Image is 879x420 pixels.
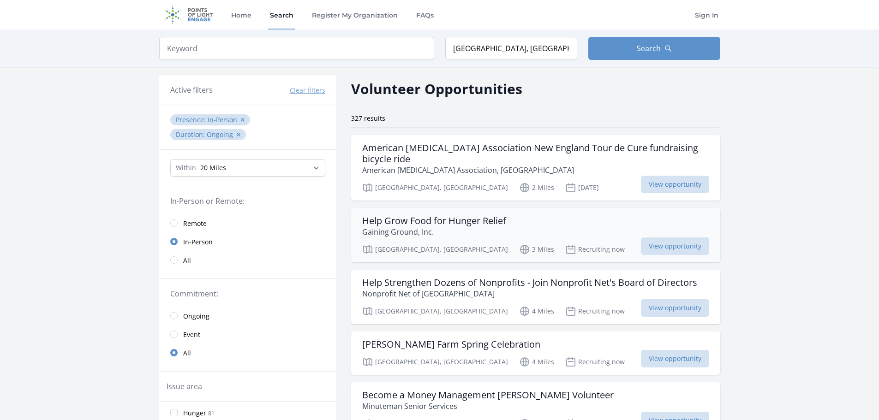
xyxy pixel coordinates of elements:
[167,381,202,392] legend: Issue area
[362,288,697,299] p: Nonprofit Net of [GEOGRAPHIC_DATA]
[159,325,336,343] a: Event
[362,390,614,401] h3: Become a Money Management [PERSON_NAME] Volunteer
[236,130,241,139] button: ✕
[159,251,336,269] a: All
[362,215,506,226] h3: Help Grow Food for Hunger Relief
[176,115,208,124] span: Presence :
[240,115,245,124] button: ✕
[170,288,325,299] legend: Commitment:
[170,409,178,416] input: Hunger 81
[362,226,506,237] p: Gaining Ground, Inc.
[176,130,207,139] span: Duration :
[351,270,720,324] a: Help Strengthen Dozens of Nonprofits - Join Nonprofit Net's Board of Directors Nonprofit Net of [...
[159,307,336,325] a: Ongoing
[519,356,554,367] p: 4 Miles
[362,182,508,193] p: [GEOGRAPHIC_DATA], [GEOGRAPHIC_DATA]
[641,237,709,255] span: View opportunity
[519,244,554,255] p: 3 Miles
[641,299,709,317] span: View opportunity
[362,401,614,412] p: Minuteman Senior Services
[637,43,661,54] span: Search
[208,409,215,417] span: 81
[362,165,709,176] p: American [MEDICAL_DATA] Association, [GEOGRAPHIC_DATA]
[362,339,540,350] h3: [PERSON_NAME] Farm Spring Celebration
[445,37,577,60] input: Location
[183,256,191,265] span: All
[565,306,625,317] p: Recruiting now
[362,277,697,288] h3: Help Strengthen Dozens of Nonprofits - Join Nonprofit Net's Board of Directors
[351,114,385,123] span: 327 results
[362,142,709,165] h3: American [MEDICAL_DATA] Association New England Tour de Cure fundraising bicycle ride
[351,78,522,99] h2: Volunteer Opportunities
[565,244,625,255] p: Recruiting now
[351,208,720,262] a: Help Grow Food for Hunger Relief Gaining Ground, Inc. [GEOGRAPHIC_DATA], [GEOGRAPHIC_DATA] 3 Mile...
[183,219,207,228] span: Remote
[159,37,434,60] input: Keyword
[183,312,209,321] span: Ongoing
[207,130,233,139] span: Ongoing
[290,86,325,95] button: Clear filters
[183,408,206,418] span: Hunger
[183,237,213,247] span: In-Person
[519,306,554,317] p: 4 Miles
[183,330,200,339] span: Event
[159,214,336,232] a: Remote
[170,195,325,207] legend: In-Person or Remote:
[519,182,554,193] p: 2 Miles
[351,135,720,201] a: American [MEDICAL_DATA] Association New England Tour de Cure fundraising bicycle ride American [M...
[362,306,508,317] p: [GEOGRAPHIC_DATA], [GEOGRAPHIC_DATA]
[170,159,325,177] select: Search Radius
[362,356,508,367] p: [GEOGRAPHIC_DATA], [GEOGRAPHIC_DATA]
[159,232,336,251] a: In-Person
[641,176,709,193] span: View opportunity
[641,350,709,367] span: View opportunity
[565,182,599,193] p: [DATE]
[565,356,625,367] p: Recruiting now
[159,343,336,362] a: All
[351,331,720,375] a: [PERSON_NAME] Farm Spring Celebration [GEOGRAPHIC_DATA], [GEOGRAPHIC_DATA] 4 Miles Recruiting now...
[588,37,720,60] button: Search
[362,244,508,255] p: [GEOGRAPHIC_DATA], [GEOGRAPHIC_DATA]
[170,84,213,95] h3: Active filters
[183,349,191,358] span: All
[208,115,237,124] span: In-Person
